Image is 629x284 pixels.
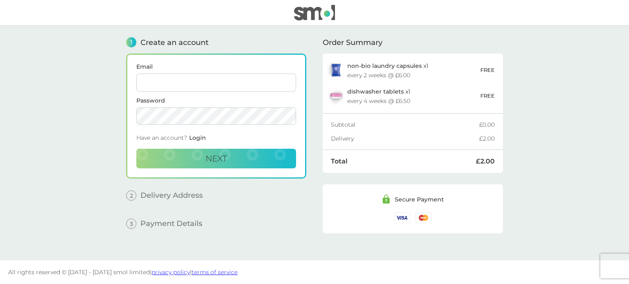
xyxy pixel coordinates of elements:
span: non-bio laundry capsules [347,62,422,69]
span: Delivery Address [140,192,203,199]
img: /assets/icons/cards/visa.svg [394,212,410,223]
div: Have an account? [136,131,296,149]
p: x 1 [347,63,428,69]
div: Total [331,158,476,165]
div: £2.00 [476,158,495,165]
p: FREE [480,92,495,100]
a: privacy policy [152,268,190,276]
div: Delivery [331,136,479,141]
div: Secure Payment [395,197,444,202]
span: 3 [126,219,136,229]
label: Password [136,98,296,103]
span: Order Summary [323,39,382,46]
span: Login [189,134,206,141]
img: /assets/icons/cards/mastercard.svg [415,212,432,223]
div: £2.00 [479,136,495,141]
span: 1 [126,37,136,47]
span: 2 [126,190,136,201]
a: terms of service [192,268,238,276]
span: Payment Details [140,220,202,227]
span: Next [206,154,227,163]
p: x 1 [347,88,410,95]
span: Create an account [140,39,208,46]
div: every 4 weeks @ £6.50 [347,98,410,104]
button: Next [136,149,296,168]
div: every 2 weeks @ £6.00 [347,72,410,78]
span: dishwasher tablets [347,88,404,95]
img: smol [294,5,335,20]
label: Email [136,64,296,69]
div: Subtotal [331,122,479,127]
div: £0.00 [479,122,495,127]
p: FREE [480,66,495,74]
